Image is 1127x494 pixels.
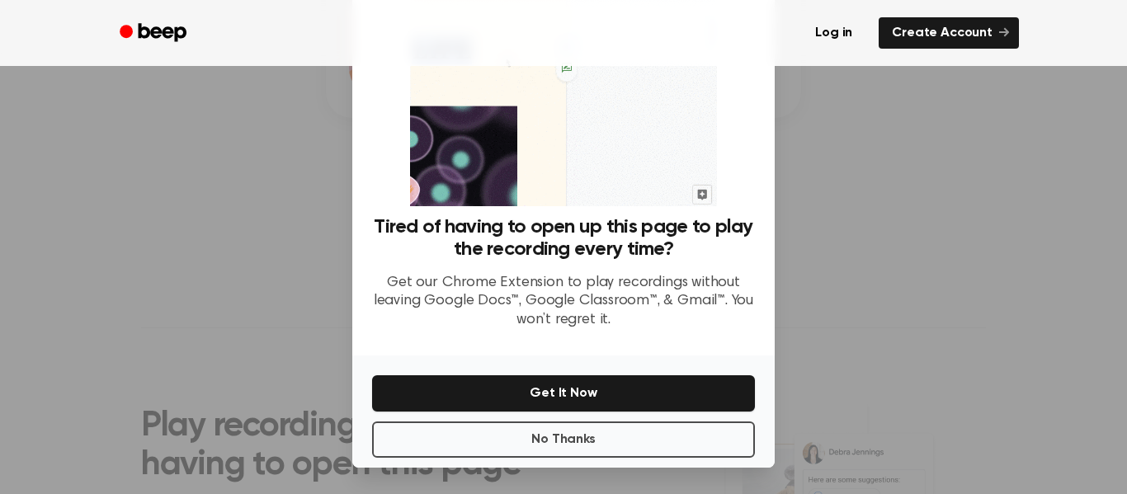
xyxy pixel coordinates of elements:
[799,14,869,52] a: Log in
[372,375,755,412] button: Get It Now
[372,421,755,458] button: No Thanks
[879,17,1019,49] a: Create Account
[372,274,755,330] p: Get our Chrome Extension to play recordings without leaving Google Docs™, Google Classroom™, & Gm...
[372,216,755,261] h3: Tired of having to open up this page to play the recording every time?
[108,17,201,49] a: Beep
